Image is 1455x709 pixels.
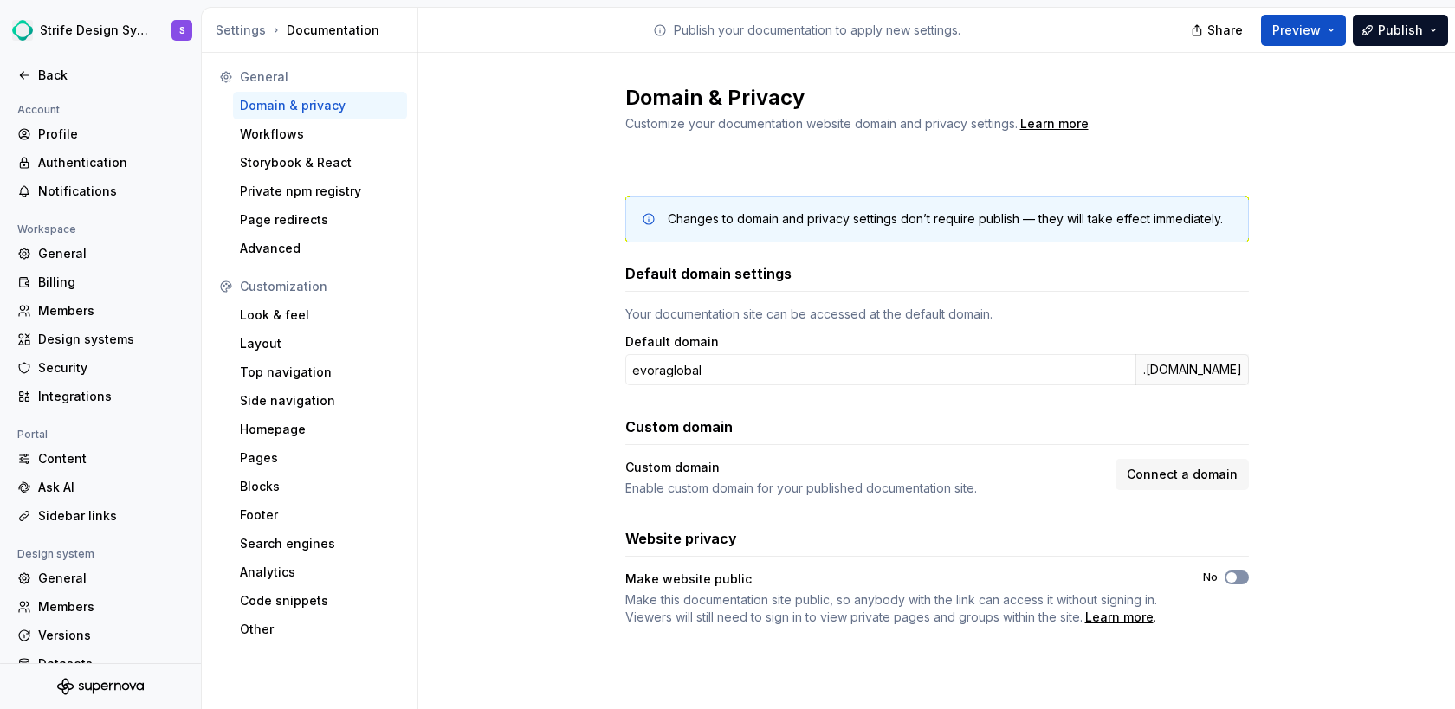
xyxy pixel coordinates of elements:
[240,621,400,638] div: Other
[1020,115,1089,132] a: Learn more
[240,183,400,200] div: Private npm registry
[1085,609,1154,626] a: Learn more
[674,22,960,39] p: Publish your documentation to apply new settings.
[233,235,407,262] a: Advanced
[625,263,792,284] h3: Default domain settings
[38,388,184,405] div: Integrations
[625,116,1018,131] span: Customize your documentation website domain and privacy settings.
[240,392,400,409] div: Side navigation
[10,325,191,353] a: Design systems
[1353,15,1448,46] button: Publish
[240,506,400,524] div: Footer
[10,622,191,649] a: Versions
[240,154,400,171] div: Storybook & React
[233,616,407,643] a: Other
[10,593,191,621] a: Members
[233,120,407,148] a: Workflows
[1261,15,1346,46] button: Preview
[233,301,407,329] a: Look & feel
[10,502,191,530] a: Sidebar links
[38,331,184,348] div: Design systems
[240,592,400,609] div: Code snippets
[240,211,400,229] div: Page redirects
[233,177,407,205] a: Private npm registry
[216,22,266,39] button: Settings
[1203,570,1218,584] label: No
[10,544,101,564] div: Design system
[1018,118,1091,131] span: .
[625,84,1228,112] h2: Domain & Privacy
[240,335,400,352] div: Layout
[668,210,1223,228] div: Changes to domain and privacy settings don’t require publish — they will take effect immediately.
[38,507,184,525] div: Sidebar links
[38,245,184,262] div: General
[233,358,407,386] a: Top navigation
[10,445,191,473] a: Content
[240,126,400,143] div: Workflows
[57,678,144,695] a: Supernova Logo
[38,67,184,84] div: Back
[10,219,83,240] div: Workspace
[10,268,191,296] a: Billing
[40,22,151,39] div: Strife Design System
[10,564,191,592] a: General
[233,206,407,234] a: Page redirects
[38,183,184,200] div: Notifications
[233,473,407,500] a: Blocks
[38,627,184,644] div: Versions
[233,501,407,529] a: Footer
[10,240,191,267] a: General
[38,126,184,143] div: Profile
[1378,22,1423,39] span: Publish
[625,459,720,476] div: Custom domain
[10,120,191,148] a: Profile
[233,92,407,119] a: Domain & privacy
[179,23,185,37] div: S
[233,387,407,415] a: Side navigation
[12,20,33,41] img: 21b91b01-957f-4e61-960f-db90ae25bf09.png
[1272,22,1321,39] span: Preview
[1135,354,1249,385] div: .[DOMAIN_NAME]
[240,68,400,86] div: General
[233,558,407,586] a: Analytics
[10,100,67,120] div: Account
[10,149,191,177] a: Authentication
[10,383,191,410] a: Integrations
[10,474,191,501] a: Ask AI
[233,587,407,615] a: Code snippets
[625,592,1157,624] span: Make this documentation site public, so anybody with the link can access it without signing in. V...
[10,354,191,382] a: Security
[625,480,1105,497] div: Enable custom domain for your published documentation site.
[625,416,733,437] h3: Custom domain
[233,330,407,358] a: Layout
[38,154,184,171] div: Authentication
[38,598,184,616] div: Members
[10,650,191,678] a: Datasets
[38,450,184,467] div: Content
[240,564,400,581] div: Analytics
[10,297,191,325] a: Members
[625,570,752,588] div: Make website public
[10,177,191,205] a: Notifications
[625,306,1249,323] div: Your documentation site can be accessed at the default domain.
[240,535,400,552] div: Search engines
[38,655,184,673] div: Datasets
[240,306,400,324] div: Look & feel
[233,416,407,443] a: Homepage
[1127,466,1238,483] span: Connect a domain
[240,278,400,295] div: Customization
[240,478,400,495] div: Blocks
[38,479,184,496] div: Ask AI
[625,333,719,351] label: Default domain
[233,530,407,558] a: Search engines
[625,591,1172,626] span: .
[240,449,400,467] div: Pages
[1115,459,1249,490] button: Connect a domain
[10,61,191,89] a: Back
[1207,22,1243,39] span: Share
[216,22,411,39] div: Documentation
[240,240,400,257] div: Advanced
[1182,15,1254,46] button: Share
